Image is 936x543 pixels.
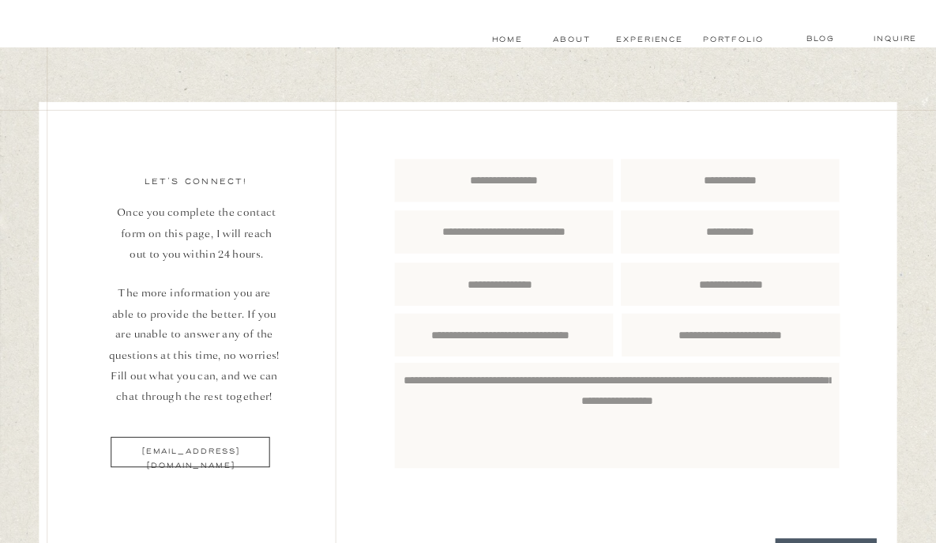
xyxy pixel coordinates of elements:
[703,33,761,46] a: Portfolio
[106,175,285,190] p: let's connect!
[101,446,280,458] a: [EMAIL_ADDRESS][DOMAIN_NAME]
[790,32,851,45] a: blog
[107,283,280,413] p: The more information you are able to provide the better. If you are unable to answer any of the q...
[615,33,684,46] a: experience
[868,32,923,45] a: Inquire
[553,33,587,46] a: About
[490,33,524,46] a: Home
[114,203,279,285] p: Once you complete the contact form on this page, I will reach out to you within 24 hours.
